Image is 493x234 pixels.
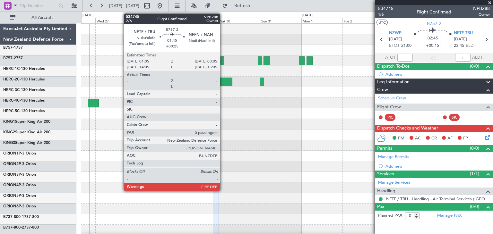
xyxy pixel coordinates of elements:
div: - - [397,114,411,120]
span: (1/1) [470,170,479,177]
a: KING2Super King Air 200 [3,130,50,134]
span: ORION3 [3,173,19,177]
a: HERC-3C-130 Hercules [3,88,45,92]
a: Manage Services [378,180,410,186]
span: AF [447,135,453,142]
label: Planned PAX [378,213,402,219]
span: NFTF TBU [454,30,473,37]
span: (0/0) [470,145,479,152]
a: NFTF / TBU - Handling - Air Terminal Services ([GEOGRAPHIC_DATA]) NFTF [386,196,490,202]
span: ATOT [385,54,396,61]
a: HERC-1C-130 Hercules [3,67,45,71]
div: [DATE] [302,13,313,18]
a: B737-800-2737-800 [3,226,39,230]
input: --:-- [397,54,413,62]
span: ORION2 [3,162,19,166]
span: [DATE] - [DATE] [109,3,139,9]
a: HERC-5C-130 Hercules [3,109,45,113]
a: KING1Super King Air 200 [3,120,50,124]
span: HERC-4 [3,99,17,103]
span: KING3 [3,141,15,145]
button: All Aircraft [7,13,70,23]
span: KING1 [3,120,15,124]
a: ORION3P-3 Orion [3,173,36,177]
a: Schedule Crew [378,95,406,102]
div: Thu 28 [137,18,178,23]
button: UTC [376,20,388,25]
a: ORION1P-3 Orion [3,152,36,155]
span: Crew [377,86,388,94]
span: AC [415,135,421,142]
span: B757-1 [3,46,16,50]
div: Fri 29 [178,18,219,23]
input: Trip Number [20,1,56,11]
div: Sun 31 [260,18,301,23]
span: HERC-2 [3,78,17,81]
span: B757-2 [3,56,16,60]
span: ETOT [389,43,400,49]
span: HERC-1 [3,67,17,71]
span: FP [463,135,468,142]
span: 02:45 [428,35,438,42]
div: PIC [385,114,395,121]
span: NZWP [389,30,402,37]
span: 21:00 [401,43,411,49]
a: HERC-2C-130 Hercules [3,78,45,81]
span: 534745 [378,5,394,12]
span: (0/0) [470,63,479,70]
span: Dispatch Checks and Weather [377,125,438,132]
span: HERC-5 [3,109,17,113]
span: Flight Crew [377,104,401,111]
span: Permits [377,145,392,152]
a: KING3Super King Air 200 [3,141,50,145]
span: ORION5 [3,194,19,198]
span: KING2 [3,130,15,134]
button: Refresh [219,1,258,11]
div: Tue 2 [342,18,384,23]
span: B757-2 [427,20,441,27]
span: 23:45 [454,43,464,49]
span: Services [377,171,394,178]
a: B737-800-1737-800 [3,215,39,219]
div: [DATE] [82,13,93,18]
div: Add new [385,163,490,169]
span: Leg Information [377,79,410,86]
div: Wed 27 [95,18,136,23]
span: Owner [473,12,490,17]
div: Add new [385,71,490,77]
span: ORION4 [3,183,19,187]
span: ORION6 [3,205,19,208]
a: ORION6P-3 Orion [3,205,36,208]
span: [DATE] [454,36,467,43]
span: (0/0) [470,203,479,210]
div: Flight Confirmed [417,9,451,15]
span: PM [398,135,404,142]
span: B737-800-2 [3,226,24,230]
span: Pax [377,203,384,211]
span: Dispatch To-Dos [377,63,410,70]
a: HERC-4C-130 Hercules [3,99,45,103]
a: ORION5P-3 Orion [3,194,36,198]
div: - - [461,114,476,120]
span: B737-800-1 [3,215,24,219]
a: ORION2P-3 Orion [3,162,36,166]
div: SIC [449,114,460,121]
div: Sat 30 [219,18,260,23]
a: B757-2757 [3,56,23,60]
a: B757-1757 [3,46,23,50]
span: ALDT [472,54,483,61]
div: Mon 1 [301,18,342,23]
span: CR [431,135,437,142]
a: ORION4P-3 Orion [3,183,36,187]
span: All Aircraft [17,15,68,20]
span: NPB288 [473,5,490,12]
a: Manage PAX [437,213,462,219]
span: ORION1 [3,152,19,155]
span: ELDT [466,43,476,49]
span: HERC-3 [3,88,17,92]
span: 1/6 [378,12,394,17]
span: Refresh [229,4,256,8]
span: Handling [377,188,395,195]
span: [DATE] [389,36,402,43]
a: Manage Permits [378,154,409,160]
